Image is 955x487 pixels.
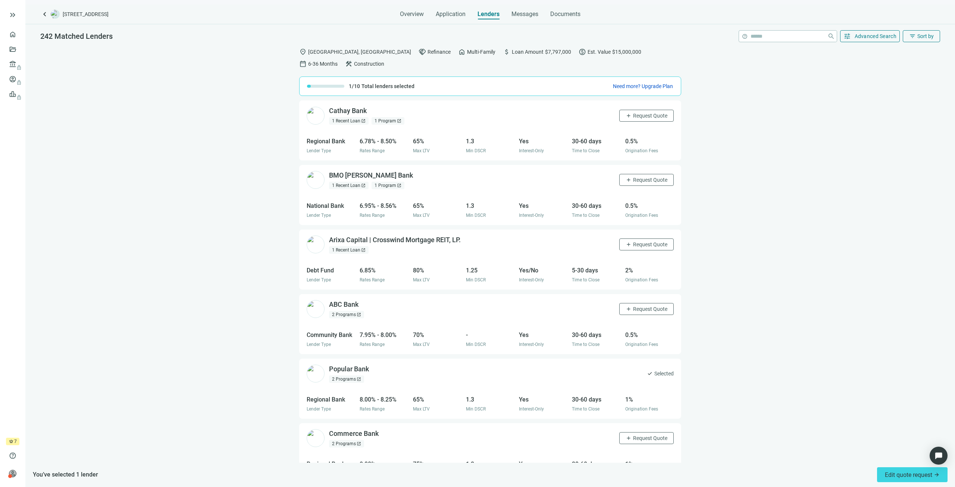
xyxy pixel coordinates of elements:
div: 1.3 [466,201,514,210]
div: 30-60 days [572,459,620,469]
span: add [626,306,632,312]
div: 1 Program [372,182,404,189]
div: ABC Bank [329,300,358,309]
div: 1 Recent Loan [329,182,369,189]
div: Popular Bank [329,365,369,374]
button: addRequest Quote [619,432,674,444]
span: open_in_new [361,119,366,123]
span: Rates Range [360,277,385,282]
button: addRequest Quote [619,303,674,315]
div: Debt Fund [307,266,355,275]
span: Rates Range [360,406,385,412]
div: 2 Programs [329,375,364,383]
span: Request Quote [633,177,667,183]
div: 30-60 days [572,395,620,404]
div: BMO [PERSON_NAME] Bank [329,171,413,180]
span: check [647,371,653,377]
span: You’ve selected 1 lender [33,470,98,479]
span: location_on [299,48,307,56]
img: 7d74b783-7208-4fd7-9f1e-64c8d6683b0c.png [307,171,325,189]
div: Community Bank [307,330,355,340]
button: addRequest Quote [619,174,674,186]
div: 65% [413,201,461,210]
span: Min DSCR [466,406,486,412]
div: 0.5% [625,330,674,340]
span: Rates Range [360,213,385,218]
div: 6.78% - 8.50% [360,137,408,146]
span: Interest-Only [519,406,544,412]
span: tune [843,32,851,40]
div: Regional Bank [307,137,355,146]
div: 5-30 days [572,266,620,275]
span: help [9,452,16,459]
span: Origination Fees [625,342,658,347]
span: home [458,48,466,56]
div: 8.00% - 8.25% [360,395,408,404]
span: Lenders [477,10,500,18]
a: keyboard_arrow_left [40,10,49,19]
div: Est. Value [579,48,641,56]
div: 30-60 days [572,137,620,146]
div: 1.3 [466,395,514,404]
span: Time to Close [572,406,599,412]
img: 65209a68-2b5f-4bee-a945-68ddba189207.png [307,429,325,447]
span: Min DSCR [466,342,486,347]
div: 65% [413,137,461,146]
span: Max LTV [413,406,430,412]
span: construction [345,60,353,68]
span: Min DSCR [466,148,486,153]
span: Time to Close [572,277,599,282]
span: Lender Type [307,148,331,153]
div: 8.00% [360,459,408,469]
span: 6-36 Months [308,60,338,68]
span: open_in_new [357,441,361,446]
div: 6.95% - 8.56% [360,201,408,210]
div: 1.3 [466,137,514,146]
span: Max LTV [413,277,430,282]
span: Interest-Only [519,213,544,218]
span: Max LTV [413,148,430,153]
span: Documents [550,10,580,18]
span: Sort by [917,33,934,39]
div: Yes [519,137,567,146]
span: open_in_new [397,119,401,123]
span: paid [579,48,586,56]
img: deal-logo [51,10,60,19]
span: Refinance [428,48,451,56]
span: Request Quote [633,241,667,247]
span: Messages [511,10,538,18]
span: open_in_new [361,248,366,252]
span: handshake [419,48,426,56]
span: Interest-Only [519,277,544,282]
span: open_in_new [357,377,361,381]
span: Multi-Family [467,48,495,56]
div: Yes/No [519,266,567,275]
button: keyboard_double_arrow_right [8,10,17,19]
span: Interest-Only [519,148,544,153]
div: National Bank [307,201,355,210]
button: addRequest Quote [619,238,674,250]
span: add [626,435,632,441]
span: crown [9,439,13,444]
button: filter_listSort by [903,30,940,42]
span: Application [436,10,466,18]
span: Min DSCR [466,213,486,218]
span: $7,797,000 [545,48,571,56]
span: add [626,241,632,247]
span: add [626,113,632,119]
div: Yes [519,459,567,469]
span: Max LTV [413,213,430,218]
span: open_in_new [357,312,361,317]
div: Arixa Capital | Crosswind Mortgage REIT, LP. [329,235,461,245]
div: 1.25 [466,266,514,275]
div: Loan Amount [503,48,571,56]
span: Time to Close [572,148,599,153]
div: Regional Bank [307,395,355,404]
span: Origination Fees [625,148,658,153]
div: 65% [413,395,461,404]
div: 1 Recent Loan [329,117,369,125]
div: Cathay Bank [329,106,367,116]
div: Yes [519,201,567,210]
span: help [742,34,748,39]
